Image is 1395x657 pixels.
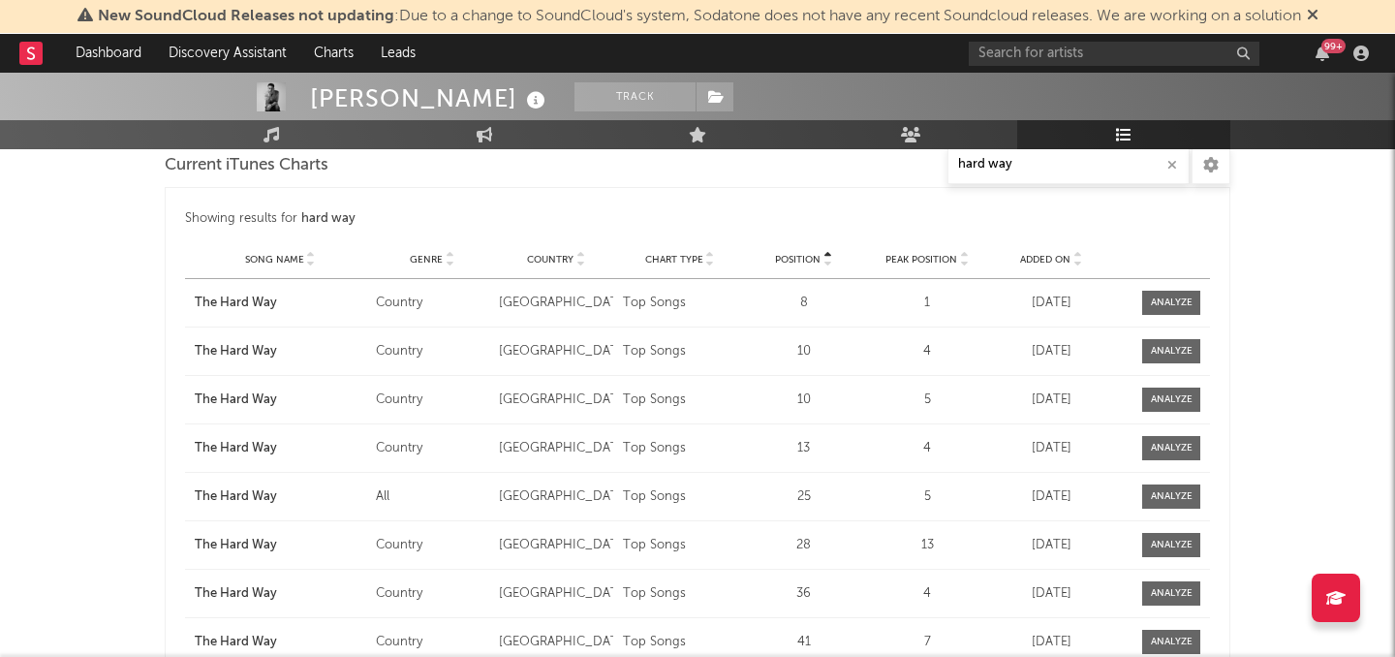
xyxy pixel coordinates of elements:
[300,34,367,73] a: Charts
[645,254,703,266] span: Chart Type
[574,82,696,111] button: Track
[994,439,1108,458] div: [DATE]
[195,584,366,604] a: The Hard Way
[195,487,366,507] a: The Hard Way
[994,487,1108,507] div: [DATE]
[947,145,1190,184] input: Search Playlists/Charts
[155,34,300,73] a: Discovery Assistant
[747,342,861,361] div: 10
[499,536,613,555] div: [GEOGRAPHIC_DATA]
[623,439,737,458] div: Top Songs
[994,391,1108,410] div: [DATE]
[994,584,1108,604] div: [DATE]
[376,536,490,555] div: Country
[376,342,490,361] div: Country
[310,82,550,114] div: [PERSON_NAME]
[245,254,304,266] span: Song Name
[195,633,366,652] a: The Hard Way
[747,487,861,507] div: 25
[410,254,443,266] span: Genre
[376,584,490,604] div: Country
[376,439,490,458] div: Country
[499,294,613,313] div: [GEOGRAPHIC_DATA]
[376,391,490,410] div: Country
[871,633,985,652] div: 7
[775,254,821,266] span: Position
[499,342,613,361] div: [GEOGRAPHIC_DATA]
[195,391,366,410] a: The Hard Way
[994,294,1108,313] div: [DATE]
[195,294,366,313] a: The Hard Way
[969,42,1259,66] input: Search for artists
[623,391,737,410] div: Top Songs
[747,439,861,458] div: 13
[499,439,613,458] div: [GEOGRAPHIC_DATA]
[195,536,366,555] a: The Hard Way
[376,294,490,313] div: Country
[994,633,1108,652] div: [DATE]
[871,391,985,410] div: 5
[623,584,737,604] div: Top Songs
[98,9,1301,24] span: : Due to a change to SoundCloud's system, Sodatone does not have any recent Soundcloud releases. ...
[367,34,429,73] a: Leads
[499,391,613,410] div: [GEOGRAPHIC_DATA]
[885,254,957,266] span: Peak Position
[871,584,985,604] div: 4
[747,633,861,652] div: 41
[1321,39,1346,53] div: 99 +
[499,633,613,652] div: [GEOGRAPHIC_DATA]
[376,633,490,652] div: Country
[747,584,861,604] div: 36
[871,342,985,361] div: 4
[623,294,737,313] div: Top Songs
[747,294,861,313] div: 8
[1020,254,1070,266] span: Added On
[623,633,737,652] div: Top Songs
[527,254,573,266] span: Country
[98,9,394,24] span: New SoundCloud Releases not updating
[994,342,1108,361] div: [DATE]
[499,584,613,604] div: [GEOGRAPHIC_DATA]
[195,342,366,361] a: The Hard Way
[499,487,613,507] div: [GEOGRAPHIC_DATA]
[747,536,861,555] div: 28
[623,487,737,507] div: Top Songs
[994,536,1108,555] div: [DATE]
[623,536,737,555] div: Top Songs
[376,487,490,507] div: All
[871,439,985,458] div: 4
[1316,46,1329,61] button: 99+
[301,207,356,231] div: hard way
[871,294,985,313] div: 1
[747,391,861,410] div: 10
[871,487,985,507] div: 5
[1307,9,1318,24] span: Dismiss
[165,154,328,177] span: Current iTunes Charts
[871,536,985,555] div: 13
[623,342,737,361] div: Top Songs
[62,34,155,73] a: Dashboard
[185,207,1210,231] div: Showing results for
[195,439,366,458] a: The Hard Way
